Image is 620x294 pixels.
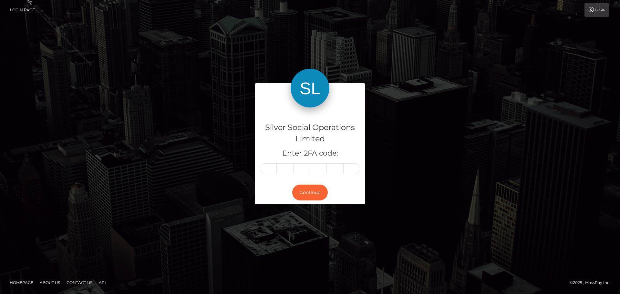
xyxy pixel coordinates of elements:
[37,278,63,288] a: About Us
[292,185,328,200] button: Continue
[260,148,360,158] h5: Enter 2FA code:
[584,3,609,17] a: Login
[570,279,615,286] div: © 2025 , MassPay Inc.
[260,122,360,145] h4: Silver Social Operations Limited
[10,3,35,17] a: Login Page
[96,278,108,288] a: API
[291,69,329,107] img: Silver Social Operations Limited
[64,278,95,288] a: Contact Us
[7,278,36,288] a: Homepage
